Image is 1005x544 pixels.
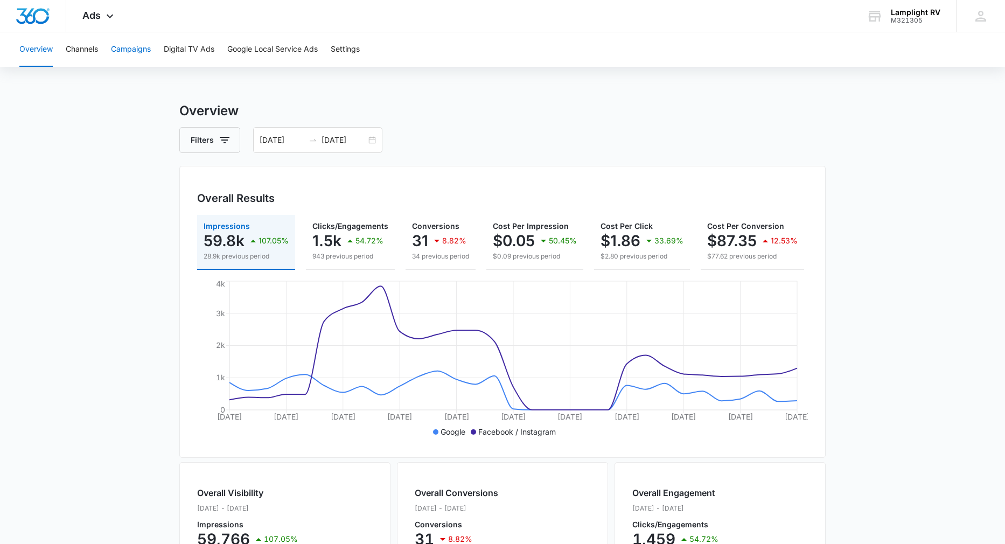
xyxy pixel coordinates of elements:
input: End date [322,134,366,146]
tspan: [DATE] [728,412,753,421]
span: Ads [82,10,101,21]
tspan: 3k [216,309,225,318]
tspan: [DATE] [274,412,298,421]
tspan: [DATE] [615,412,639,421]
p: 8.82% [448,535,472,543]
span: Cost Per Impression [493,221,569,231]
tspan: 0 [220,405,225,414]
p: 31 [412,232,428,249]
input: Start date [260,134,304,146]
p: 8.82% [442,237,466,245]
h2: Overall Engagement [632,486,718,499]
p: Clicks/Engagements [632,521,718,528]
p: 59.8k [204,232,245,249]
h2: Overall Visibility [197,486,298,499]
tspan: 1k [216,373,225,382]
span: Clicks/Engagements [312,221,388,231]
p: 28.9k previous period [204,252,289,261]
span: swap-right [309,136,317,144]
tspan: [DATE] [444,412,469,421]
button: Filters [179,127,240,153]
p: $2.80 previous period [601,252,683,261]
button: Digital TV Ads [164,32,214,67]
h3: Overall Results [197,190,275,206]
p: 54.72% [355,237,383,245]
p: 33.69% [654,237,683,245]
span: Conversions [412,221,459,231]
p: $77.62 previous period [707,252,798,261]
tspan: [DATE] [785,412,809,421]
p: $87.35 [707,232,757,249]
tspan: [DATE] [331,412,355,421]
p: Google [441,426,465,437]
p: 107.05% [264,535,298,543]
h3: Overview [179,101,826,121]
p: 12.53% [771,237,798,245]
p: $1.86 [601,232,640,249]
tspan: [DATE] [217,412,242,421]
p: Facebook / Instagram [478,426,556,437]
p: 50.45% [549,237,577,245]
p: [DATE] - [DATE] [415,504,498,513]
button: Channels [66,32,98,67]
button: Settings [331,32,360,67]
h2: Overall Conversions [415,486,498,499]
div: account name [891,8,940,17]
p: Conversions [415,521,498,528]
tspan: [DATE] [501,412,526,421]
button: Google Local Service Ads [227,32,318,67]
p: 34 previous period [412,252,469,261]
span: Cost Per Conversion [707,221,784,231]
span: to [309,136,317,144]
span: Impressions [204,221,250,231]
p: $0.05 [493,232,535,249]
p: Impressions [197,521,298,528]
p: 1.5k [312,232,341,249]
tspan: [DATE] [387,412,412,421]
p: $0.09 previous period [493,252,577,261]
button: Campaigns [111,32,151,67]
p: [DATE] - [DATE] [632,504,718,513]
tspan: 4k [216,279,225,288]
p: 107.05% [259,237,289,245]
p: 943 previous period [312,252,388,261]
tspan: 2k [216,340,225,350]
tspan: [DATE] [671,412,696,421]
div: account id [891,17,940,24]
button: Overview [19,32,53,67]
p: [DATE] - [DATE] [197,504,298,513]
p: 54.72% [689,535,718,543]
span: Cost Per Click [601,221,653,231]
tspan: [DATE] [557,412,582,421]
